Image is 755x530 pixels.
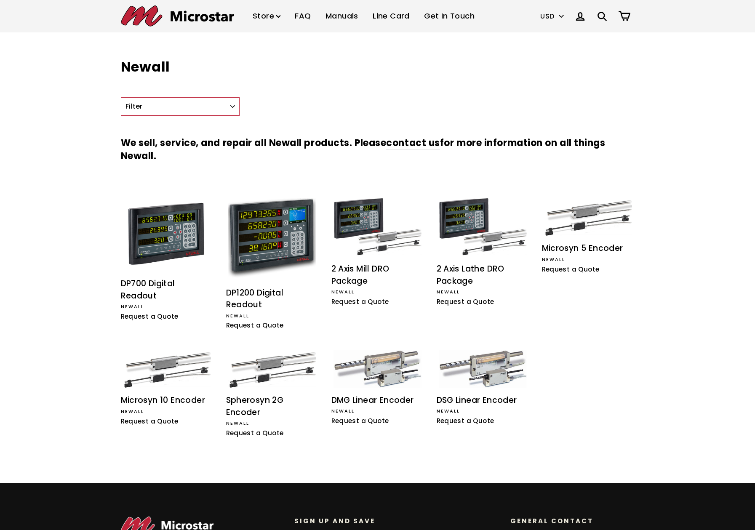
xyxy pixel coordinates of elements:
[121,312,179,321] span: Request a Quote
[121,198,213,324] a: DP700 Digital Readout DP700 Digital Readout Newall Request a Quote
[226,287,319,311] div: DP1200 Digital Readout
[121,394,213,407] div: Microsyn 10 Encoder
[437,394,529,407] div: DSG Linear Encoder
[121,350,213,429] a: Microsyn 10 Encoder Microsyn 10 Encoder Newall Request a Quote
[331,350,424,429] a: DMG Linear Encoder DMG Linear Encoder Newall Request a Quote
[121,417,179,426] span: Request a Quote
[333,350,422,388] img: DMG Linear Encoder
[123,198,211,270] img: DP700 Digital Readout
[294,517,498,525] p: Sign up and save
[331,394,424,407] div: DMG Linear Encoder
[226,198,319,333] a: DP1200 Digital Readout DP1200 Digital Readout Newall Request a Quote
[121,124,635,176] h3: We sell, service, and repair all Newall products. Please for more information on all things Newall.
[226,420,319,427] div: Newall
[121,58,635,77] h1: Newall
[510,517,630,525] p: General Contact
[246,4,287,29] a: Store
[331,297,389,306] span: Request a Quote
[226,312,319,320] div: Newall
[331,416,389,425] span: Request a Quote
[226,394,319,418] div: Spherosyn 2G Encoder
[439,350,527,388] img: DSG Linear Encoder
[331,263,424,287] div: 2 Axis Mill DRO Package
[437,297,494,306] span: Request a Quote
[123,350,211,389] img: Microsyn 10 Encoder
[121,303,213,311] div: Newall
[228,198,316,279] img: DP1200 Digital Readout
[331,288,424,296] div: Newall
[542,198,635,277] a: Microsyn 5 Encoder Microsyn 5 Encoder Newall Request a Quote
[331,198,424,309] a: 2 Axis Mill DRO Package 2 Axis Mill DRO Package Newall Request a Quote
[437,407,529,415] div: Newall
[121,5,234,27] img: Microstar Electronics
[544,198,632,237] img: Microsyn 5 Encoder
[542,256,635,264] div: Newall
[386,136,440,150] a: contact us
[228,350,316,389] img: Spherosyn 2G Encoder
[331,407,424,415] div: Newall
[418,4,481,29] a: Get In Touch
[121,278,213,302] div: DP700 Digital Readout
[542,242,635,255] div: Microsyn 5 Encoder
[366,4,416,29] a: Line Card
[319,4,365,29] a: Manuals
[437,263,529,287] div: 2 Axis Lathe DRO Package
[437,288,529,296] div: Newall
[226,429,284,437] span: Request a Quote
[333,198,422,256] img: 2 Axis Mill DRO Package
[226,321,284,330] span: Request a Quote
[437,416,494,425] span: Request a Quote
[437,350,529,429] a: DSG Linear Encoder DSG Linear Encoder Newall Request a Quote
[437,198,529,309] a: 2 Axis Lathe DRO Package 2 Axis Lathe DRO Package Newall Request a Quote
[246,4,481,29] ul: Primary
[288,4,317,29] a: FAQ
[542,265,600,274] span: Request a Quote
[226,350,319,441] a: Spherosyn 2G Encoder Spherosyn 2G Encoder Newall Request a Quote
[439,198,527,256] img: 2 Axis Lathe DRO Package
[121,408,213,415] div: Newall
